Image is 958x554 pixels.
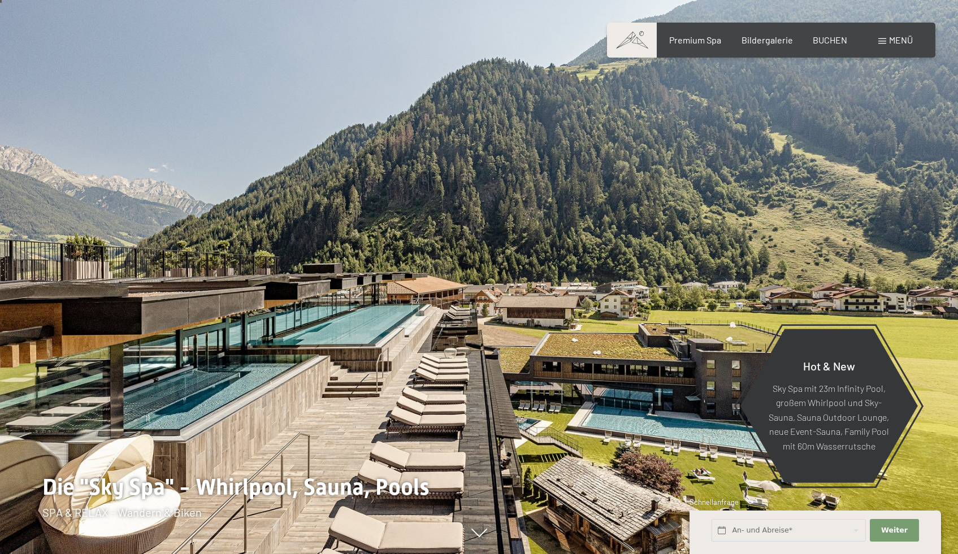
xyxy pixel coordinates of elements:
[870,519,918,542] button: Weiter
[813,34,847,45] a: BUCHEN
[690,498,739,507] span: Schnellanfrage
[669,34,721,45] a: Premium Spa
[742,34,793,45] a: Bildergalerie
[803,359,855,372] span: Hot & New
[889,34,913,45] span: Menü
[768,381,890,453] p: Sky Spa mit 23m Infinity Pool, großem Whirlpool und Sky-Sauna, Sauna Outdoor Lounge, neue Event-S...
[881,525,908,535] span: Weiter
[739,328,918,483] a: Hot & New Sky Spa mit 23m Infinity Pool, großem Whirlpool und Sky-Sauna, Sauna Outdoor Lounge, ne...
